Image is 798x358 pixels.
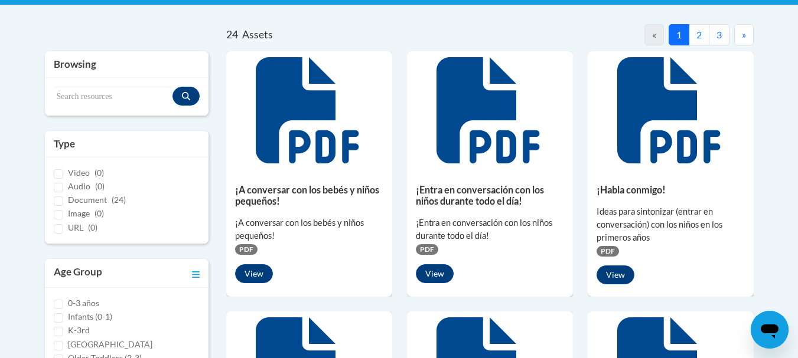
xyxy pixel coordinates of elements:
[734,24,754,45] button: Next
[68,167,90,178] span: Video
[68,181,90,191] span: Audio
[597,205,745,244] div: Ideas para sintonizar (entrar en conversación) con los niños en los primeros años
[751,311,789,349] iframe: Botón para iniciar la ventana de mensajería
[597,246,619,257] span: PDF
[597,184,745,195] h5: ¡Habla conmigo!
[68,310,112,323] label: Infants (0-1)
[416,244,438,255] span: PDF
[54,57,200,71] h3: Browsing
[416,216,564,242] div: ¡Entra en conversación con los niños durante todo el día!
[226,28,238,41] span: 24
[689,24,709,45] button: 2
[490,24,753,45] nav: Pagination Navigation
[68,324,90,337] label: K-3rd
[88,222,97,232] span: (0)
[95,208,104,218] span: (0)
[742,29,746,40] span: »
[54,137,200,151] h3: Type
[242,28,273,41] span: Assets
[95,181,105,191] span: (0)
[54,87,173,107] input: Search resources
[172,87,200,106] button: Search resources
[597,265,634,284] button: View
[68,222,83,232] span: URL
[709,24,729,45] button: 3
[416,264,454,283] button: View
[192,265,200,281] a: Toggle collapse
[95,167,104,178] span: (0)
[235,244,258,255] span: PDF
[68,338,152,351] label: [GEOGRAPHIC_DATA]
[68,297,99,310] label: 0-3 años
[669,24,689,45] button: 1
[54,265,102,281] h3: Age Group
[68,195,107,205] span: Document
[68,208,90,218] span: Image
[112,195,126,205] span: (24)
[235,184,383,207] h5: ¡A conversar con los bebés y niños pequeños!
[416,184,564,207] h5: ¡Entra en conversación con los niños durante todo el día!
[235,216,383,242] div: ¡A conversar con los bebés y niños pequeños!
[235,264,273,283] button: View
